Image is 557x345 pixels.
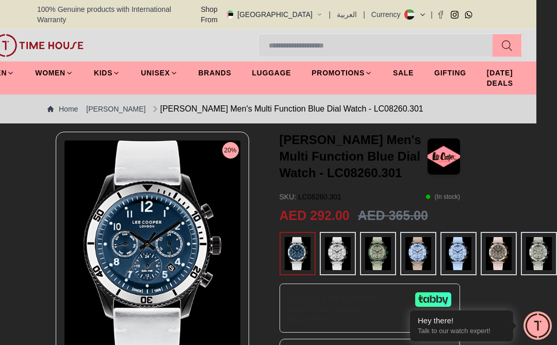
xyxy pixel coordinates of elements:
[451,11,458,19] a: Instagram
[358,206,428,226] h3: AED 365.00
[418,316,505,326] div: Hey there!
[37,95,479,123] nav: Breadcrumb
[523,311,552,340] div: Chat Widget
[141,64,177,82] a: UNISEX
[487,68,526,88] span: [DATE] DEALS
[86,104,145,114] a: [PERSON_NAME]
[526,237,552,270] img: ...
[312,64,372,82] a: PROMOTIONS
[252,68,291,78] span: LUGGAGE
[312,68,365,78] span: PROMOTIONS
[222,142,239,159] span: 20%
[365,237,391,270] img: ...
[418,327,505,336] p: Talk to our watch expert!
[487,64,526,92] a: [DATE] DEALS
[141,68,170,78] span: UNISEX
[47,104,78,114] a: Home
[285,237,310,270] img: ...
[150,103,423,115] div: [PERSON_NAME] Men's Multi Function Blue Dial Watch - LC08260.301
[337,9,357,20] button: العربية
[35,64,73,82] a: WOMEN
[280,193,297,201] span: SKU :
[405,237,431,270] img: ...
[329,9,331,20] span: |
[195,4,323,25] button: Shop From[GEOGRAPHIC_DATA]
[425,192,460,202] p: ( In stock )
[280,206,350,226] h2: AED 292.00
[363,9,365,20] span: |
[428,138,460,175] img: Lee Cooper Men's Multi Function Blue Dial Watch - LC08260.301
[35,68,65,78] span: WOMEN
[465,11,472,19] a: Whatsapp
[94,68,112,78] span: KIDS
[434,68,466,78] span: GIFTING
[434,64,466,82] a: GIFTING
[437,11,445,19] a: Facebook
[94,64,120,82] a: KIDS
[371,9,405,20] div: Currency
[227,10,233,19] img: United Arab Emirates
[252,64,291,82] a: LUGGAGE
[280,132,428,181] h3: [PERSON_NAME] Men's Multi Function Blue Dial Watch - LC08260.301
[280,192,342,202] p: LC08260.301
[431,9,433,20] span: |
[486,237,512,270] img: ...
[37,4,195,25] span: 100% Genuine products with International Warranty
[199,68,232,78] span: BRANDS
[393,64,414,82] a: SALE
[199,64,232,82] a: BRANDS
[325,237,351,270] img: ...
[446,237,471,270] img: ...
[393,68,414,78] span: SALE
